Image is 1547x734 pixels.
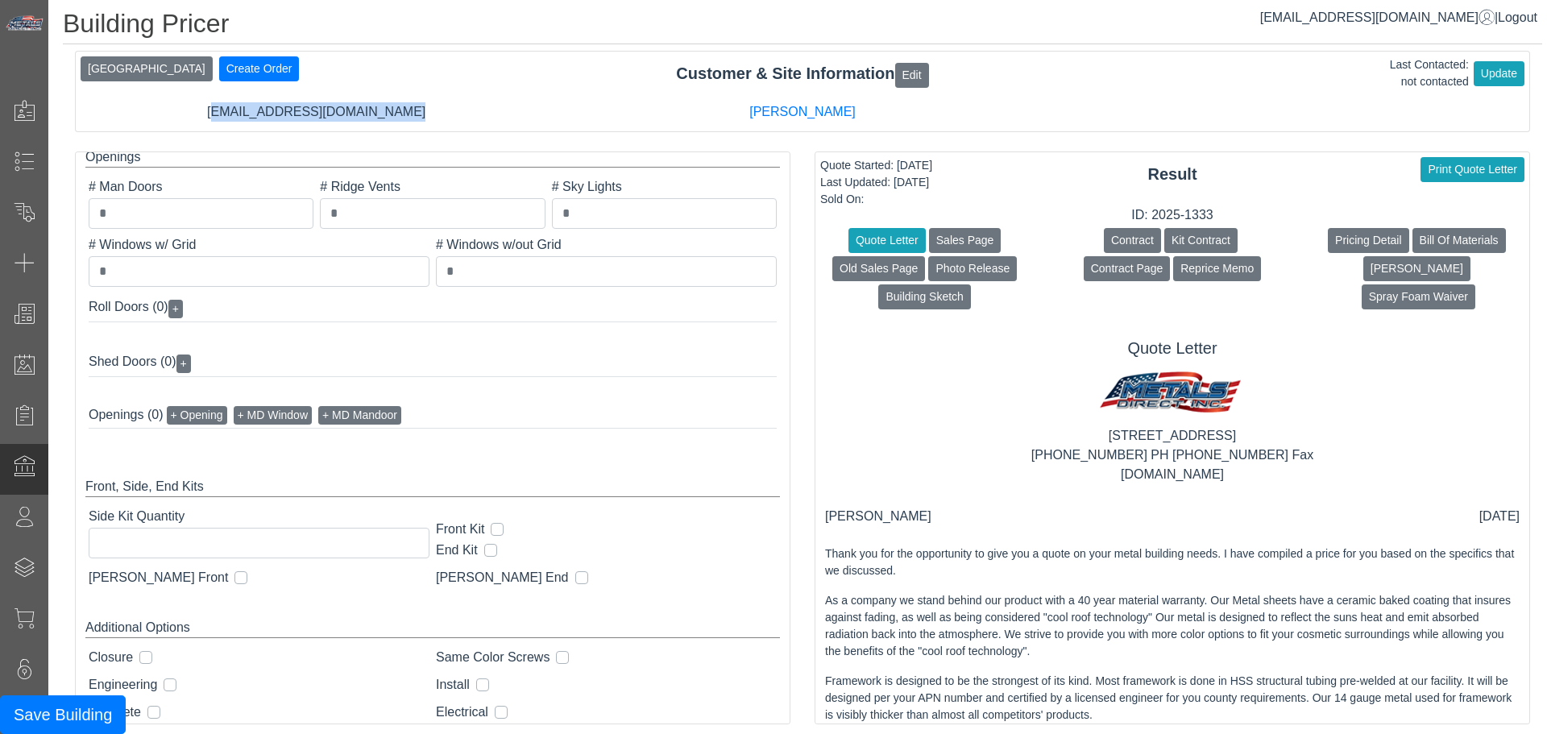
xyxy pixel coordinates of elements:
[1084,256,1171,281] button: Contract Page
[234,406,313,425] button: + MD Window
[436,675,470,695] label: Install
[1328,228,1408,253] button: Pricing Detail
[436,568,569,587] label: [PERSON_NAME] End
[878,284,971,309] button: Building Sketch
[1474,61,1524,86] button: Update
[89,177,313,197] label: # Man Doors
[1104,228,1161,253] button: Contract
[320,177,545,197] label: # Ridge Vents
[825,338,1520,358] h5: Quote Letter
[89,703,141,722] label: Concrete
[1362,284,1475,309] button: Spray Foam Waiver
[89,403,777,429] div: Openings (0)
[176,355,191,373] button: +
[825,545,1520,579] p: Thank you for the opportunity to give you a quote on your metal building needs. I have compiled a...
[89,568,228,587] label: [PERSON_NAME] Front
[825,426,1520,484] div: [STREET_ADDRESS] [PHONE_NUMBER] PH [PHONE_NUMBER] Fax [DOMAIN_NAME]
[89,348,777,377] div: Shed Doors (0)
[825,673,1520,724] p: Framework is designed to be the strongest of its kind. Most framework is done in HSS structural t...
[825,592,1520,660] p: As a company we stand behind our product with a 40 year material warranty. Our Metal sheets have ...
[85,147,780,168] div: Openings
[1093,364,1251,426] img: MD logo
[89,235,429,255] label: # Windows w/ Grid
[73,102,559,122] div: [EMAIL_ADDRESS][DOMAIN_NAME]
[848,228,926,253] button: Quote Letter
[85,618,780,638] div: Additional Options
[5,15,45,32] img: Metals Direct Inc Logo
[1479,507,1520,526] div: [DATE]
[89,507,423,526] label: Side Kit Quantity
[928,256,1017,281] button: Photo Release
[820,174,932,191] div: Last Updated: [DATE]
[318,406,401,425] button: + MD Mandoor
[1421,157,1524,182] button: Print Quote Letter
[1173,256,1261,281] button: Reprice Memo
[89,648,133,667] label: Closure
[552,177,777,197] label: # Sky Lights
[895,63,929,88] button: Edit
[436,648,550,667] label: Same Color Screws
[1390,56,1469,90] div: Last Contacted: not contacted
[1412,228,1506,253] button: Bill Of Materials
[820,191,932,208] div: Sold On:
[1498,10,1537,24] span: Logout
[749,105,856,118] a: [PERSON_NAME]
[89,293,777,322] div: Roll Doors (0)
[85,477,780,497] div: Front, Side, End Kits
[63,8,1542,44] h1: Building Pricer
[820,157,932,174] div: Quote Started: [DATE]
[436,235,777,255] label: # Windows w/out Grid
[168,300,183,318] button: +
[1363,256,1470,281] button: [PERSON_NAME]
[81,56,213,81] button: [GEOGRAPHIC_DATA]
[167,406,227,425] button: + Opening
[815,162,1529,186] div: Result
[219,56,300,81] button: Create Order
[89,675,157,695] label: Engineering
[436,703,488,722] label: Electrical
[832,256,925,281] button: Old Sales Page
[815,205,1529,225] div: ID: 2025-1333
[825,507,931,526] div: [PERSON_NAME]
[1260,8,1537,27] div: |
[929,228,1002,253] button: Sales Page
[1164,228,1238,253] button: Kit Contract
[1260,10,1495,24] a: [EMAIL_ADDRESS][DOMAIN_NAME]
[436,541,478,560] label: End Kit
[436,520,484,539] label: Front Kit
[76,61,1529,87] div: Customer & Site Information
